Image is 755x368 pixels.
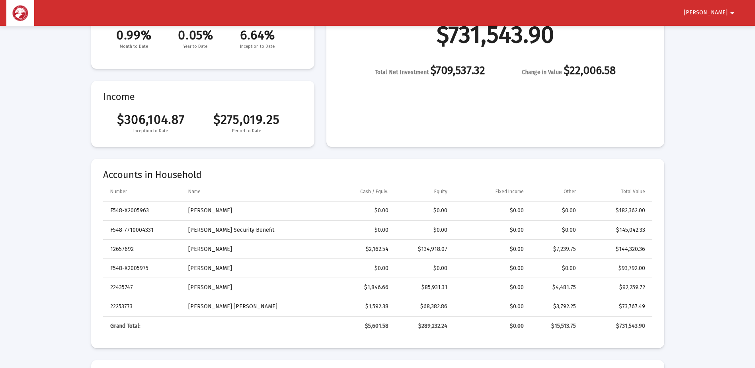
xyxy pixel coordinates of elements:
[564,188,576,195] div: Other
[103,182,183,201] td: Column Number
[103,202,183,221] td: F548-X2005963
[183,221,318,240] td: [PERSON_NAME] Security Benefit
[375,67,485,76] div: $709,537.32
[165,43,226,51] span: Year to Date
[587,245,645,253] div: $144,320.36
[581,182,652,201] td: Column Total Value
[183,297,318,316] td: [PERSON_NAME] [PERSON_NAME]
[400,264,447,272] div: $0.00
[324,207,388,215] div: $0.00
[103,259,183,278] td: F548-X2005975
[400,284,447,292] div: $85,931.31
[324,245,388,253] div: $2,162.54
[674,5,747,21] button: [PERSON_NAME]
[535,207,576,215] div: $0.00
[103,182,652,336] div: Data grid
[165,27,226,43] span: 0.05%
[324,264,388,272] div: $0.00
[400,226,447,234] div: $0.00
[587,226,645,234] div: $145,042.33
[453,182,529,201] td: Column Fixed Income
[400,245,447,253] div: $134,918.07
[400,322,447,330] div: $289,232.24
[226,43,288,51] span: Inception to Date
[360,188,388,195] div: Cash / Equiv.
[587,207,645,215] div: $182,362.00
[110,322,178,330] div: Grand Total:
[400,207,447,215] div: $0.00
[324,284,388,292] div: $1,846.66
[103,27,165,43] span: 0.99%
[188,188,201,195] div: Name
[458,264,524,272] div: $0.00
[458,303,524,311] div: $0.00
[621,188,645,195] div: Total Value
[496,188,524,195] div: Fixed Income
[400,303,447,311] div: $68,382.86
[103,93,302,101] mat-card-title: Income
[587,322,645,330] div: $731,543.90
[12,5,28,21] img: Dashboard
[522,67,616,76] div: $22,006.58
[434,188,447,195] div: Equity
[437,31,554,39] div: $731,543.90
[103,278,183,297] td: 22435747
[103,240,183,259] td: 12657692
[728,5,737,21] mat-icon: arrow_drop_down
[535,303,576,311] div: $3,792.25
[684,10,728,16] span: [PERSON_NAME]
[458,207,524,215] div: $0.00
[324,303,388,311] div: $1,592.38
[226,27,288,43] span: 6.64%
[587,284,645,292] div: $92,259.72
[103,221,183,240] td: F548-7710004331
[103,297,183,316] td: 22253773
[110,188,127,195] div: Number
[103,12,302,51] mat-card-title: Performance Data
[183,278,318,297] td: [PERSON_NAME]
[587,264,645,272] div: $93,792.00
[535,322,576,330] div: $15,513.75
[183,202,318,221] td: [PERSON_NAME]
[522,69,562,76] span: Change in Value
[529,182,581,201] td: Column Other
[458,284,524,292] div: $0.00
[535,284,576,292] div: $4,481.75
[103,127,199,135] span: Inception to Date
[183,240,318,259] td: [PERSON_NAME]
[199,127,295,135] span: Period to Date
[458,245,524,253] div: $0.00
[375,69,429,76] span: Total Net Investment
[535,226,576,234] div: $0.00
[103,43,165,51] span: Month to Date
[103,171,652,179] mat-card-title: Accounts in Household
[183,182,318,201] td: Column Name
[535,245,576,253] div: $7,239.75
[324,226,388,234] div: $0.00
[183,259,318,278] td: [PERSON_NAME]
[535,264,576,272] div: $0.00
[587,303,645,311] div: $73,767.49
[324,322,388,330] div: $5,601.58
[199,112,295,127] span: $275,019.25
[318,182,394,201] td: Column Cash / Equiv.
[103,112,199,127] span: $306,104.87
[458,226,524,234] div: $0.00
[458,322,524,330] div: $0.00
[394,182,453,201] td: Column Equity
